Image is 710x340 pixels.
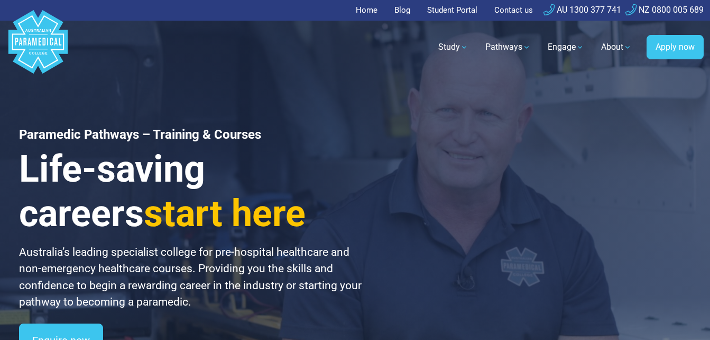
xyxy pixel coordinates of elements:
h1: Paramedic Pathways – Training & Courses [19,127,368,142]
p: Australia’s leading specialist college for pre-hospital healthcare and non-emergency healthcare c... [19,244,368,311]
a: About [595,32,638,62]
a: Apply now [647,35,704,59]
a: NZ 0800 005 689 [625,5,704,15]
h3: Life-saving careers [19,147,368,236]
a: AU 1300 377 741 [543,5,621,15]
a: Australian Paramedical College [6,21,70,74]
a: Pathways [479,32,537,62]
span: start here [144,192,306,235]
a: Study [432,32,475,62]
a: Engage [541,32,591,62]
